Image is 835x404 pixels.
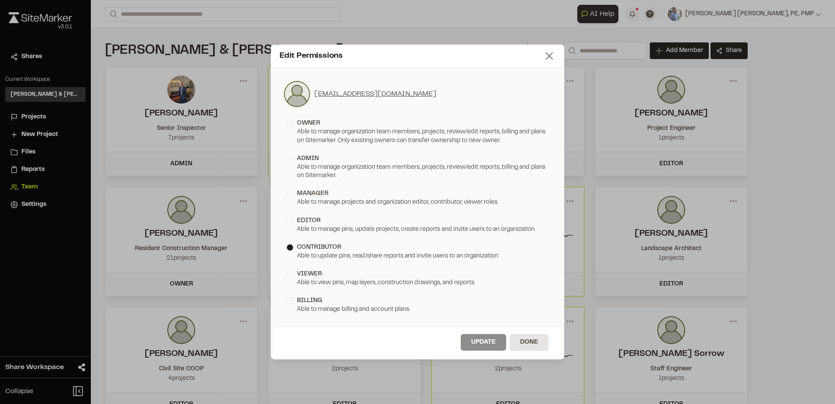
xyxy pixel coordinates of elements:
button: Update [461,334,506,351]
div: Able to manage billing and account plans. [286,306,549,314]
div: owner [297,118,320,128]
div: billing [297,296,322,306]
div: admin [297,154,319,164]
div: Able to view pins, map layers, construction drawings, and reports. [286,279,549,287]
div: viewer [297,269,322,279]
div: contributor [297,243,341,252]
div: Able to update pins, read/share reports and invite users to an organization. [286,252,549,261]
img: photo [283,80,311,108]
div: Able to manage organization team members, projects, review/edit reports, billing and plans on Sit... [286,164,549,181]
div: Able to manage pins, update projects, create reports and invite users to an organization. [286,226,549,234]
a: [EMAIL_ADDRESS][DOMAIN_NAME] [314,91,436,97]
div: Able to manage organization team members, projects, review/edit reports, billing and plans on Sit... [286,128,549,145]
div: editor [297,216,321,226]
div: Able to manage projects and organization editor, contributor, viewer roles. [286,199,549,207]
div: Edit Permissions [279,50,543,62]
button: Done [510,334,549,351]
div: manager [297,189,328,199]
